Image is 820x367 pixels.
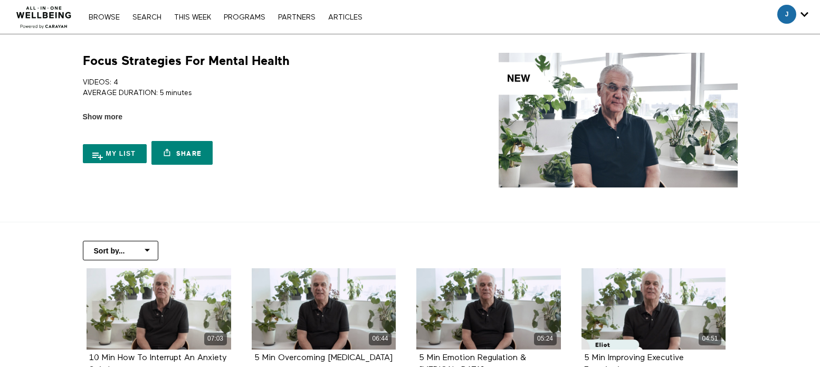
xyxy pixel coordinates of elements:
[169,14,216,21] a: THIS WEEK
[83,77,406,99] p: VIDEOS: 4 AVERAGE DURATION: 5 minutes
[273,14,321,21] a: PARTNERS
[83,111,122,123] span: Show more
[416,268,561,350] a: 5 Min Emotion Regulation & ADHD 05:24
[534,333,557,345] div: 05:24
[323,14,368,21] a: ARTICLES
[83,144,147,163] button: My list
[581,268,726,350] a: 5 Min Improving Executive Functioning 04:51
[83,53,290,69] h1: Focus Strategies For Mental Health
[83,14,125,21] a: Browse
[151,141,213,165] a: Share
[254,354,393,362] strong: 5 Min Overcoming Procrastination
[204,333,227,345] div: 07:03
[252,268,396,350] a: 5 Min Overcoming Procrastination 06:44
[87,268,231,350] a: 10 Min How To Interrupt An Anxiety Spiral 07:03
[699,333,721,345] div: 04:51
[254,354,393,362] a: 5 Min Overcoming [MEDICAL_DATA]
[218,14,271,21] a: PROGRAMS
[127,14,167,21] a: Search
[499,53,738,187] img: Focus Strategies For Mental Health
[83,12,367,22] nav: Primary
[369,333,392,345] div: 06:44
